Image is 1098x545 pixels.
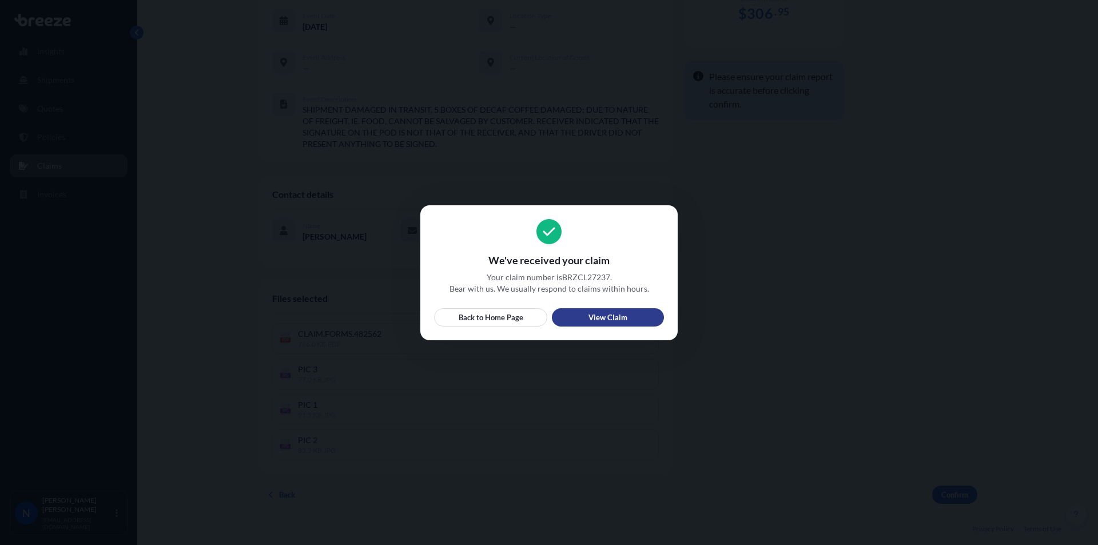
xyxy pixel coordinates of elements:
[434,253,664,267] span: We've received your claim
[434,308,547,327] a: Back to Home Page
[434,283,664,295] span: Bear with us. We usually respond to claims within hours.
[552,308,664,327] a: View Claim
[459,312,523,323] p: Back to Home Page
[588,312,627,323] p: View Claim
[434,272,664,283] span: Your claim number is BRZCL27237 .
